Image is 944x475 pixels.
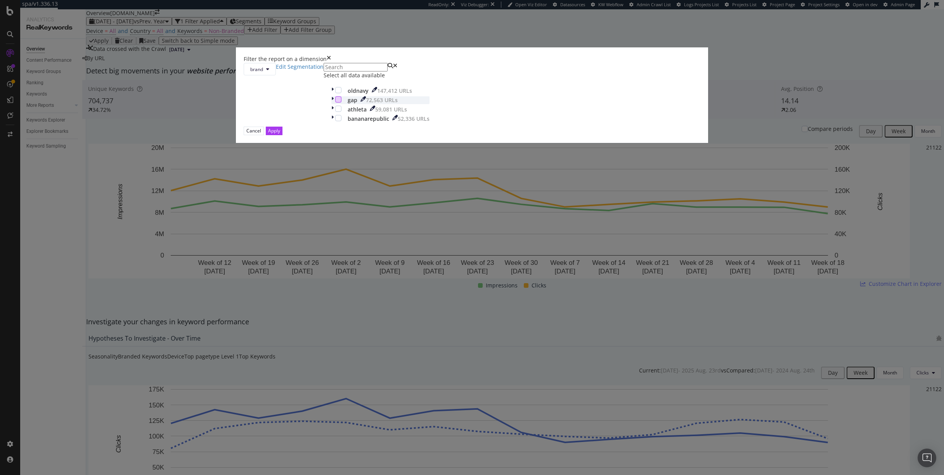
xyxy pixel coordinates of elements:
[236,47,708,143] div: modal
[918,449,936,467] div: Open Intercom Messenger
[327,55,331,63] div: times
[375,106,407,113] div: 59,081 URLs
[324,71,437,79] div: Select all data available
[366,96,398,104] div: 72,563 URLs
[348,96,357,104] div: gap
[266,127,282,135] button: Apply
[246,127,261,134] div: Cancel
[268,127,280,134] div: Apply
[244,127,264,135] button: Cancel
[276,63,324,75] a: Edit Segmentation
[377,87,412,95] div: 147,412 URLs
[324,63,388,71] input: Search
[348,106,367,113] div: athleta
[348,115,389,123] div: bananarepublic
[348,87,369,95] div: oldnavy
[250,66,263,73] span: brand
[244,63,276,75] button: brand
[244,55,327,63] div: Filter the report on a dimension
[398,115,430,123] div: 52,336 URLs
